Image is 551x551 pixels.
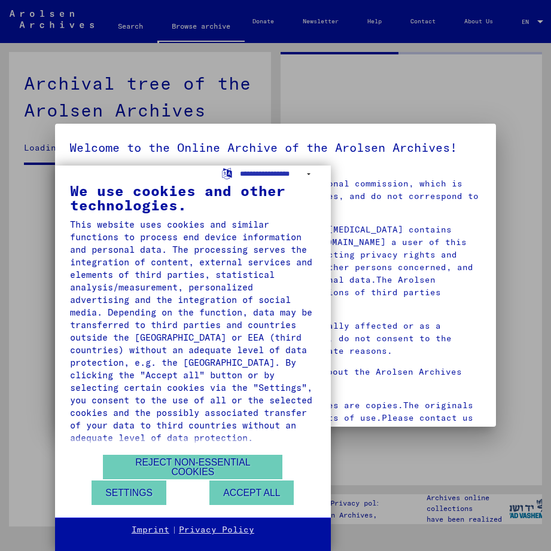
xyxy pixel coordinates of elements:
button: Reject non-essential cookies [103,455,282,479]
a: Privacy Policy [179,524,254,536]
button: Settings [92,480,166,505]
div: We use cookies and other technologies. [70,183,316,212]
button: Accept all [209,480,294,505]
a: Imprint [132,524,169,536]
div: This website uses cookies and similar functions to process end device information and personal da... [70,218,316,444]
